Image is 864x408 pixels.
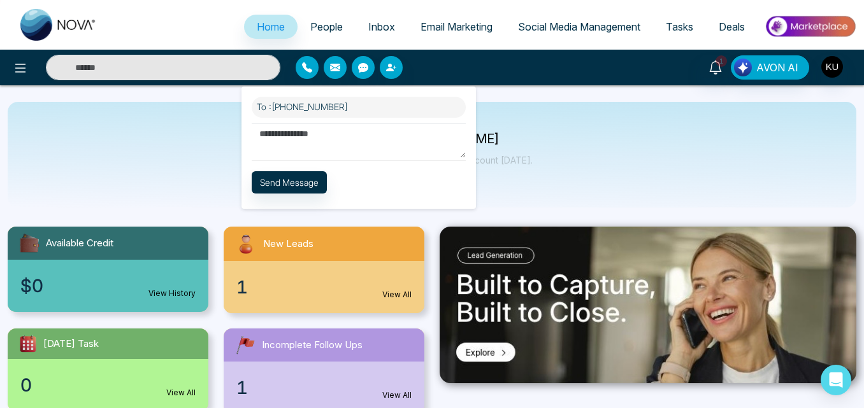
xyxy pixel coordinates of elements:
[216,227,432,313] a: New Leads1View All
[408,15,505,39] a: Email Marketing
[20,372,32,398] span: 0
[821,56,843,78] img: User Avatar
[263,237,313,251] span: New Leads
[719,20,745,33] span: Deals
[236,274,248,300] span: 1
[731,55,809,80] button: AVON AI
[244,15,298,39] a: Home
[421,20,493,33] span: Email Marketing
[440,227,856,383] img: .
[706,15,758,39] a: Deals
[166,387,196,398] a: View All
[356,15,408,39] a: Inbox
[234,232,258,256] img: newLeads.svg
[700,55,731,78] a: 1
[382,289,412,300] a: View All
[821,365,851,395] div: Open Intercom Messenger
[734,59,752,76] img: Lead Flow
[368,20,395,33] span: Inbox
[505,15,653,39] a: Social Media Management
[653,15,706,39] a: Tasks
[18,232,41,255] img: availableCredit.svg
[262,338,363,353] span: Incomplete Follow Ups
[298,15,356,39] a: People
[148,288,196,299] a: View History
[257,20,285,33] span: Home
[666,20,693,33] span: Tasks
[18,334,38,354] img: todayTask.svg
[20,9,97,41] img: Nova CRM Logo
[716,55,727,67] span: 1
[756,60,798,75] span: AVON AI
[43,337,99,351] span: [DATE] Task
[252,171,327,193] button: Send Message
[382,390,412,401] a: View All
[252,97,466,118] h6: To : [PHONE_NUMBER]
[236,374,248,401] span: 1
[764,12,856,41] img: Market-place.gif
[20,272,43,299] span: $0
[234,334,257,356] img: followUps.svg
[46,236,113,251] span: Available Credit
[310,20,343,33] span: People
[518,20,640,33] span: Social Media Management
